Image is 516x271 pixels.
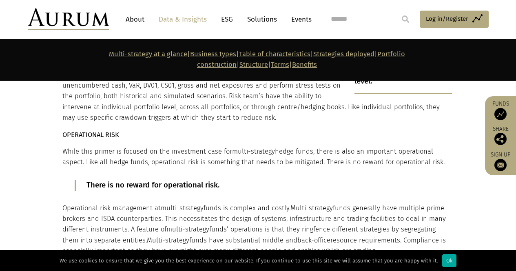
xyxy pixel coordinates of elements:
[62,146,452,168] p: While this primer is focused on the investment case for hedge funds, there is also an important o...
[397,11,414,27] input: Submit
[297,236,330,244] span: back-office
[494,108,507,120] img: Access Funds
[147,236,189,244] span: Multi-strategy
[494,159,507,171] img: Sign up to our newsletter
[442,254,456,267] div: Ok
[161,204,204,212] span: multi-strategy
[313,50,374,58] a: Strategies deployed
[289,61,292,68] strong: |
[217,12,237,27] a: ESG
[86,180,430,191] p: There is no reward for operational risk.
[292,61,317,68] a: Benefits
[190,50,236,58] a: Business types
[426,14,468,24] span: Log in/Register
[287,12,312,27] a: Events
[243,12,281,27] a: Solutions
[109,50,405,68] strong: | | | | | |
[271,61,289,68] a: Terms
[489,100,512,120] a: Funds
[489,151,512,171] a: Sign up
[62,131,119,139] strong: OPERATIONAL RISK
[232,148,275,155] span: multi-strategy
[122,12,148,27] a: About
[109,50,187,58] a: Multi-strategy at a glance
[239,50,310,58] a: Table of characteristics
[420,11,489,28] a: Log in/Register
[489,126,512,145] div: Share
[239,61,268,68] a: Structure
[494,133,507,145] img: Share this post
[155,12,211,27] a: Data & Insights
[290,204,333,212] span: Multi-strategy
[166,225,209,233] span: multi-strategy
[62,203,452,257] p: Operational risk management at funds is complex and costly. funds generally have multiple prime b...
[28,8,109,30] img: Aurum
